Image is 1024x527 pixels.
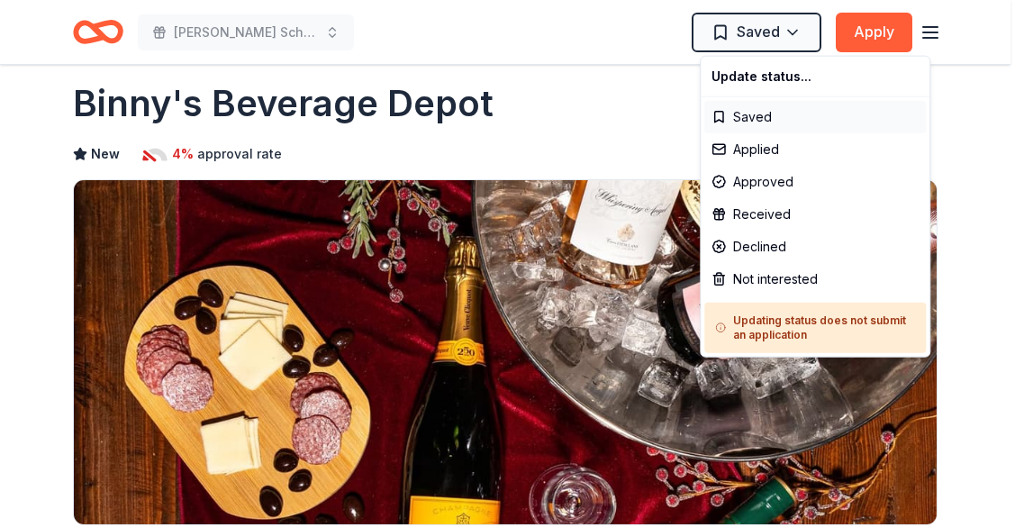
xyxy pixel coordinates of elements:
[172,143,194,165] span: 4%
[74,180,937,524] img: Image for Binny's Beverage Depot
[704,166,926,198] div: Approved
[91,143,120,165] span: New
[174,22,318,43] span: [PERSON_NAME] Scholarship Fundraiser
[73,78,494,129] h1: Binny's Beverage Depot
[715,313,915,342] h5: Updating status does not submit an application
[704,133,926,166] div: Applied
[197,143,282,165] span: approval rate
[73,11,123,53] a: Home
[704,231,926,263] div: Declined
[836,13,912,52] button: Apply
[704,263,926,295] div: Not interested
[737,20,780,43] span: Saved
[704,60,926,93] div: Update status...
[704,198,926,231] div: Received
[704,101,926,133] div: Saved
